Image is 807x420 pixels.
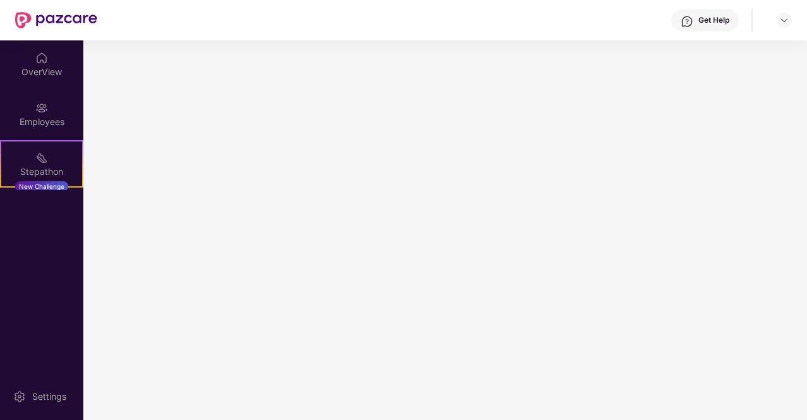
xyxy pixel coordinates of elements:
[1,165,82,178] div: Stepathon
[35,52,48,64] img: svg+xml;base64,PHN2ZyBpZD0iSG9tZSIgeG1sbnM9Imh0dHA6Ly93d3cudzMub3JnLzIwMDAvc3ZnIiB3aWR0aD0iMjAiIG...
[35,102,48,114] img: svg+xml;base64,PHN2ZyBpZD0iRW1wbG95ZWVzIiB4bWxucz0iaHR0cDovL3d3dy53My5vcmcvMjAwMC9zdmciIHdpZHRoPS...
[35,152,48,164] img: svg+xml;base64,PHN2ZyB4bWxucz0iaHR0cDovL3d3dy53My5vcmcvMjAwMC9zdmciIHdpZHRoPSIyMSIgaGVpZ2h0PSIyMC...
[698,15,729,25] div: Get Help
[779,15,789,25] img: svg+xml;base64,PHN2ZyBpZD0iRHJvcGRvd24tMzJ4MzIiIHhtbG5zPSJodHRwOi8vd3d3LnczLm9yZy8yMDAwL3N2ZyIgd2...
[28,390,70,403] div: Settings
[681,15,693,28] img: svg+xml;base64,PHN2ZyBpZD0iSGVscC0zMngzMiIgeG1sbnM9Imh0dHA6Ly93d3cudzMub3JnLzIwMDAvc3ZnIiB3aWR0aD...
[15,12,97,28] img: New Pazcare Logo
[15,181,68,191] div: New Challenge
[13,390,26,403] img: svg+xml;base64,PHN2ZyBpZD0iU2V0dGluZy0yMHgyMCIgeG1sbnM9Imh0dHA6Ly93d3cudzMub3JnLzIwMDAvc3ZnIiB3aW...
